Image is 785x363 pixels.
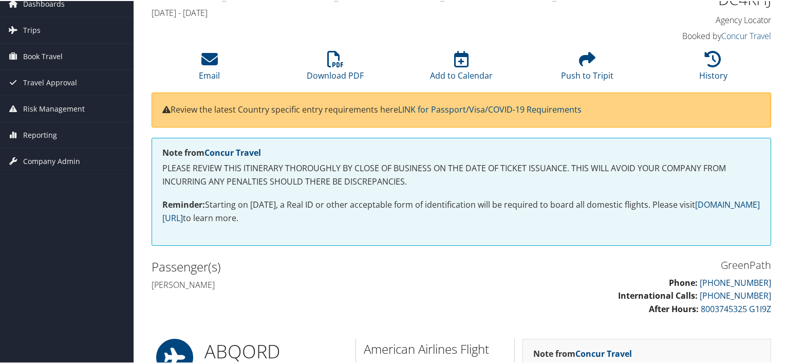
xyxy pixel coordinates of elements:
[23,69,77,95] span: Travel Approval
[162,146,261,157] strong: Note from
[618,289,698,300] strong: International Calls:
[701,302,771,314] a: 8003745325 G1I9Z
[23,121,57,147] span: Reporting
[721,29,771,41] a: Concur Travel
[199,56,220,80] a: Email
[162,198,760,223] a: [DOMAIN_NAME][URL]
[669,276,698,287] strong: Phone:
[23,43,63,68] span: Book Travel
[152,6,612,17] h4: [DATE] - [DATE]
[23,95,85,121] span: Risk Management
[561,56,613,80] a: Push to Tripit
[628,13,771,25] h4: Agency Locator
[23,148,80,173] span: Company Admin
[430,56,493,80] a: Add to Calendar
[23,16,41,42] span: Trips
[700,289,771,300] a: [PHONE_NUMBER]
[533,347,632,358] strong: Note from
[152,257,454,275] h2: Passenger(s)
[162,198,205,209] strong: Reminder:
[162,161,760,187] p: PLEASE REVIEW THIS ITINERARY THOROUGHLY BY CLOSE OF BUSINESS ON THE DATE OF TICKET ISSUANCE. THIS...
[699,56,727,80] a: History
[469,257,771,271] h3: GreenPath
[628,29,771,41] h4: Booked by
[649,302,699,314] strong: After Hours:
[575,347,632,358] a: Concur Travel
[152,278,454,289] h4: [PERSON_NAME]
[307,56,364,80] a: Download PDF
[700,276,771,287] a: [PHONE_NUMBER]
[162,197,760,224] p: Starting on [DATE], a Real ID or other acceptable form of identification will be required to boar...
[398,103,582,114] a: LINK for Passport/Visa/COVID-19 Requirements
[162,102,760,116] p: Review the latest Country specific entry requirements here
[204,146,261,157] a: Concur Travel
